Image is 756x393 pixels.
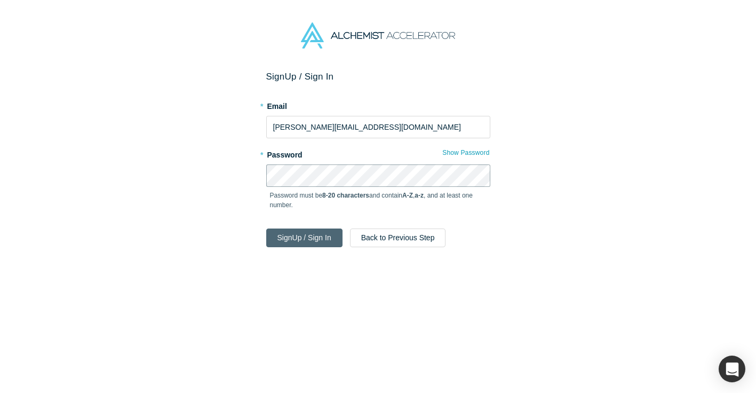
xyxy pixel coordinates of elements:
button: Back to Previous Step [350,229,446,247]
button: Show Password [442,146,490,160]
strong: A-Z [402,192,413,199]
label: Password [266,146,490,161]
strong: 8-20 characters [322,192,369,199]
img: Alchemist Accelerator Logo [301,22,455,49]
p: Password must be and contain , , and at least one number. [270,191,487,210]
h2: Sign Up / Sign In [266,71,490,82]
label: Email [266,97,490,112]
strong: a-z [415,192,424,199]
button: SignUp / Sign In [266,229,343,247]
